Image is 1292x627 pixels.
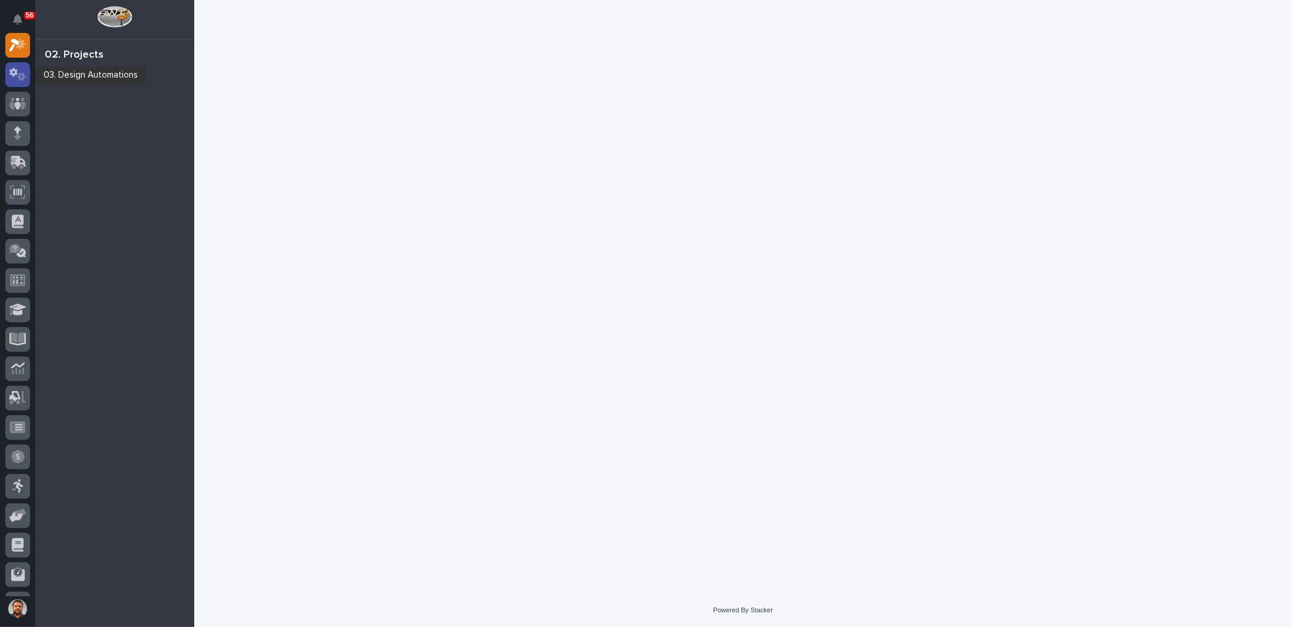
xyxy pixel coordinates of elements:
[26,11,34,19] p: 56
[45,49,104,62] div: 02. Projects
[713,606,773,613] a: Powered By Stacker
[15,14,30,33] div: Notifications56
[5,596,30,621] button: users-avatar
[97,6,132,28] img: Workspace Logo
[5,7,30,32] button: Notifications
